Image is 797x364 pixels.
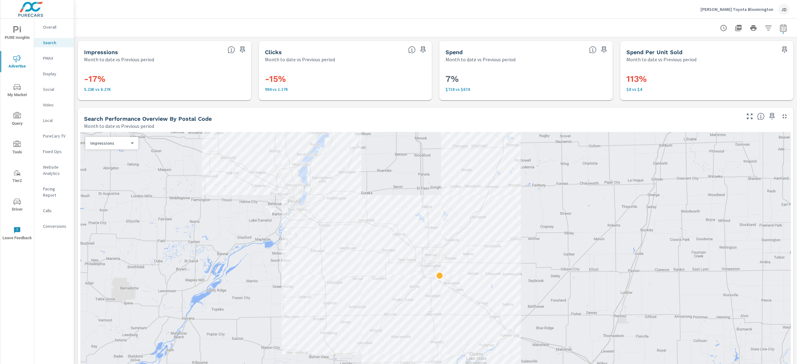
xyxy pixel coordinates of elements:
p: Impressions [90,140,128,146]
div: Overall [34,22,74,32]
span: Query [2,112,32,127]
button: Select Date Range [777,22,790,34]
span: Tier2 [2,169,32,184]
button: Apply Filters [762,22,775,34]
p: Month to date vs Previous period [446,56,516,63]
h3: -15% [265,74,426,84]
div: PMAX [34,54,74,63]
div: Social [34,85,74,94]
div: Pacing Report [34,184,74,200]
span: The number of times an ad was shown on your behalf. [228,46,235,54]
h5: Clicks [265,49,282,55]
div: nav menu [0,19,34,248]
div: Fixed Ops [34,147,74,156]
p: Fixed Ops [43,148,69,155]
h5: Spend Per Unit Sold [626,49,682,55]
p: Video [43,102,69,108]
p: Month to date vs Previous period [84,122,154,130]
h3: 113% [626,74,787,84]
div: PureCars TV [34,131,74,141]
h3: -17% [84,74,245,84]
span: Save this to your personalized report [599,45,609,55]
span: Understand Search performance data by postal code. Individual postal codes can be selected and ex... [757,113,765,120]
p: 5,234 vs 6,270 [84,87,245,92]
p: Search [43,40,69,46]
div: Impressions [85,140,133,146]
div: Calls [34,206,74,215]
div: Display [34,69,74,78]
span: Driver [2,198,32,213]
p: Pacing Report [43,186,69,198]
p: $8 vs $4 [626,87,787,92]
p: Local [43,117,69,124]
p: [PERSON_NAME] Toyota Bloomington [700,7,773,12]
p: PureCars TV [43,133,69,139]
h3: 7% [446,74,606,84]
p: Month to date vs Previous period [626,56,696,63]
button: "Export Report to PDF" [732,22,745,34]
span: The amount of money spent on advertising during the period. [589,46,597,54]
p: Social [43,86,69,92]
span: Leave Feedback [2,226,32,242]
p: 994 vs 1,166 [265,87,426,92]
h5: Search Performance Overview By Postal Code [84,115,212,122]
p: Website Analytics [43,164,69,176]
span: Tools [2,141,32,156]
button: Make Fullscreen [745,111,755,121]
p: Overall [43,24,69,30]
p: PMAX [43,55,69,61]
span: Save this to your personalized report [767,111,777,121]
p: $718 vs $674 [446,87,606,92]
p: Conversions [43,223,69,229]
p: Display [43,71,69,77]
span: The number of times an ad was clicked by a consumer. [408,46,416,54]
span: Save this to your personalized report [418,45,428,55]
p: Month to date vs Previous period [84,56,154,63]
div: JD [778,4,790,15]
h5: Impressions [84,49,118,55]
span: PURE Insights [2,26,32,41]
span: My Market [2,83,32,99]
div: Conversions [34,222,74,231]
div: Search [34,38,74,47]
button: Minimize Widget [780,111,790,121]
span: Advertise [2,55,32,70]
div: Local [34,116,74,125]
button: Print Report [747,22,760,34]
div: Video [34,100,74,110]
span: Save this to your personalized report [238,45,248,55]
h5: Spend [446,49,463,55]
span: Save this to your personalized report [780,45,790,55]
p: Calls [43,208,69,214]
div: Website Analytics [34,162,74,178]
p: Month to date vs Previous period [265,56,335,63]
